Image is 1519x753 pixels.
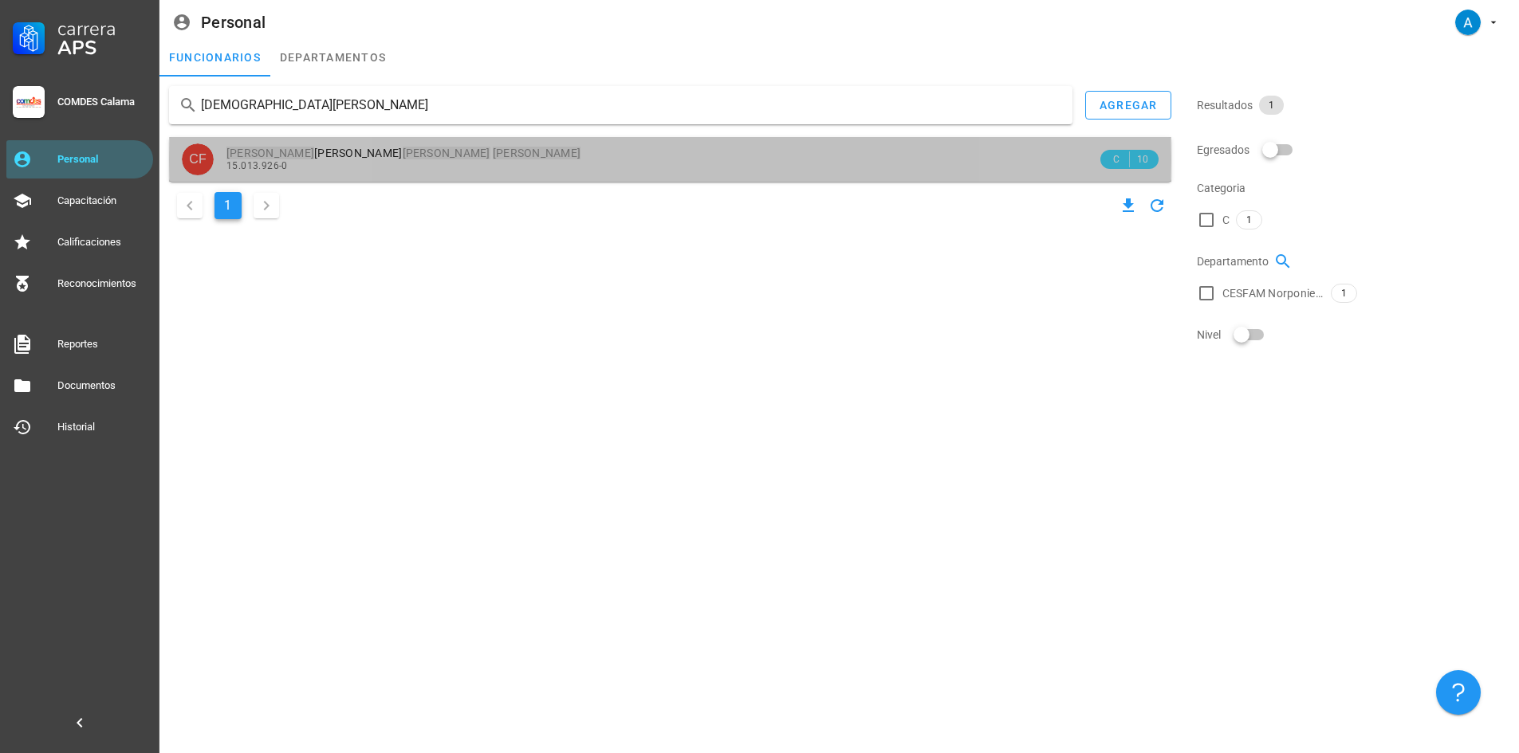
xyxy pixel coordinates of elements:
[1197,86,1509,124] div: Resultados
[57,96,147,108] div: COMDES Calama
[189,143,206,175] span: CF
[1246,211,1252,229] span: 1
[6,265,153,303] a: Reconocimientos
[57,153,147,166] div: Personal
[214,192,242,219] button: Página actual, página 1
[1085,91,1171,120] button: agregar
[182,143,214,175] div: avatar
[57,379,147,392] div: Documentos
[1197,131,1509,169] div: Egresados
[57,277,147,290] div: Reconocimientos
[169,188,287,223] nav: Navegación de paginación
[1197,169,1509,207] div: Categoria
[1197,316,1509,354] div: Nivel
[57,421,147,433] div: Historial
[226,160,288,171] span: 15.013.926-0
[6,325,153,363] a: Reportes
[6,182,153,220] a: Capacitación
[1099,99,1158,112] div: agregar
[403,147,490,159] mark: [PERSON_NAME]
[57,236,147,249] div: Calificaciones
[1136,151,1149,167] span: 10
[57,194,147,207] div: Capacitación
[226,147,314,159] mark: [PERSON_NAME]
[57,338,147,351] div: Reportes
[270,38,395,76] a: departamentos
[226,147,580,159] span: [PERSON_NAME]
[1341,284,1347,302] span: 1
[6,140,153,178] a: Personal
[201,14,266,31] div: Personal
[1110,151,1123,167] span: C
[1222,212,1230,228] span: C
[6,223,153,261] a: Calificaciones
[1222,285,1324,301] span: CESFAM Norponiente
[1269,96,1274,115] span: 1
[159,38,270,76] a: funcionarios
[57,19,147,38] div: Carrera
[6,367,153,405] a: Documentos
[1197,242,1509,280] div: Departamento
[57,38,147,57] div: APS
[493,147,580,159] mark: [PERSON_NAME]
[201,92,1041,118] input: Buscar funcionarios…
[6,408,153,446] a: Historial
[1455,10,1481,35] div: avatar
